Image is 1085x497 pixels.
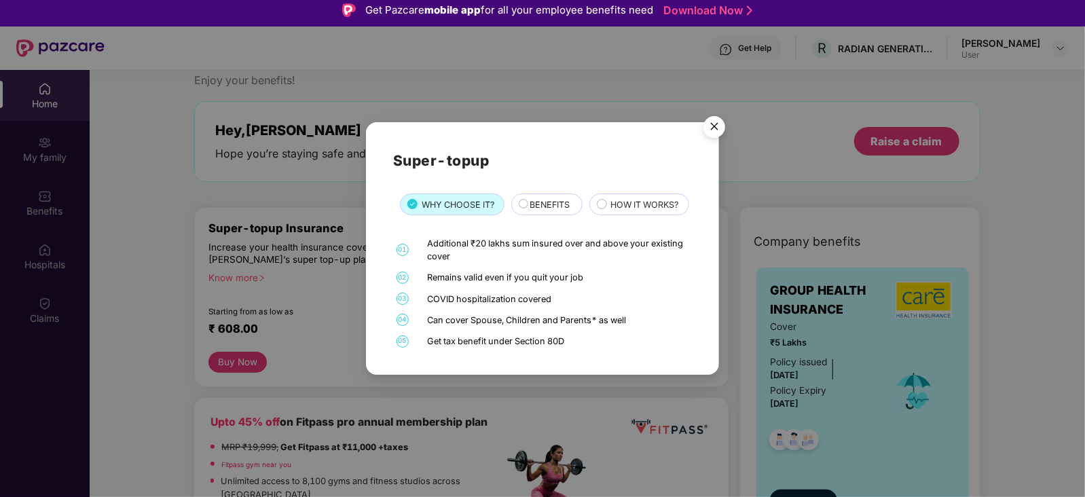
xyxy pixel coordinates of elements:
div: Additional ₹20 lakhs sum insured over and above your existing cover [427,237,688,263]
a: Download Now [663,3,748,18]
strong: mobile app [424,3,481,16]
img: Logo [342,3,356,17]
span: 01 [397,244,409,256]
div: COVID hospitalization covered [427,293,688,306]
span: 05 [397,335,409,347]
span: BENEFITS [530,198,570,212]
div: Get Pazcare for all your employee benefits need [365,2,653,18]
div: Remains valid even if you quit your job [427,271,688,284]
img: svg+xml;base64,PHN2ZyB4bWxucz0iaHR0cDovL3d3dy53My5vcmcvMjAwMC9zdmciIHdpZHRoPSI1NiIgaGVpZ2h0PSI1Ni... [695,110,733,148]
button: Close [695,109,732,146]
span: 03 [397,293,409,305]
img: Stroke [747,3,752,18]
span: 02 [397,272,409,284]
h2: Super-topup [393,149,692,172]
span: 04 [397,314,409,326]
div: Get tax benefit under Section 80D [427,335,688,348]
span: WHY CHOOSE IT? [422,198,494,212]
span: HOW IT WORKS? [611,198,679,212]
div: Can cover Spouse, Children and Parents* as well [427,314,688,327]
